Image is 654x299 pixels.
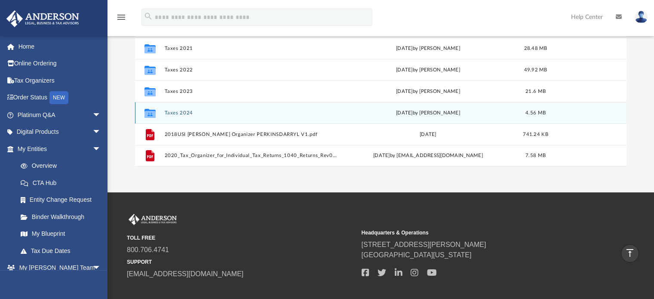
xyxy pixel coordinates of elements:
[635,11,648,23] img: User Pic
[6,38,114,55] a: Home
[116,16,126,22] a: menu
[625,248,635,258] i: vertical_align_top
[12,208,114,225] a: Binder Walkthrough
[6,55,114,72] a: Online Ordering
[6,259,110,277] a: My [PERSON_NAME] Teamarrow_drop_down
[6,123,114,141] a: Digital Productsarrow_drop_down
[525,89,546,94] span: 21.6 MB
[341,66,515,74] div: [DATE] by [PERSON_NAME]
[621,244,639,262] a: vertical_align_top
[525,111,546,115] span: 4.56 MB
[92,123,110,141] span: arrow_drop_down
[341,131,515,139] div: [DATE]
[92,106,110,124] span: arrow_drop_down
[4,10,82,27] img: Anderson Advisors Platinum Portal
[127,270,243,277] a: [EMAIL_ADDRESS][DOMAIN_NAME]
[341,88,515,96] div: [DATE] by [PERSON_NAME]
[361,251,471,259] a: [GEOGRAPHIC_DATA][US_STATE]
[144,12,153,21] i: search
[127,258,355,266] small: SUPPORT
[127,246,169,253] a: 800.706.4741
[92,140,110,158] span: arrow_drop_down
[164,46,338,51] button: Taxes 2021
[127,214,178,225] img: Anderson Advisors Platinum Portal
[341,45,515,52] div: [DATE] by [PERSON_NAME]
[12,225,110,243] a: My Blueprint
[12,242,114,259] a: Tax Due Dates
[523,132,548,137] span: 741.24 KB
[524,46,547,51] span: 28.48 MB
[341,109,515,117] div: by [PERSON_NAME]
[6,106,114,123] a: Platinum Q&Aarrow_drop_down
[164,89,338,94] button: Taxes 2023
[164,153,338,159] button: 2020_Tax_Organizer_for_Individual_Tax_Returns_1040_Returns_Rev04_20201202.pdf
[361,229,590,237] small: Headquarters & Operations
[116,12,126,22] i: menu
[524,68,547,72] span: 49.92 MB
[49,91,68,104] div: NEW
[12,174,114,191] a: CTA Hub
[6,140,114,157] a: My Entitiesarrow_drop_down
[164,67,338,73] button: Taxes 2022
[341,152,515,160] div: [DATE] by [EMAIL_ADDRESS][DOMAIN_NAME]
[12,191,114,209] a: Entity Change Request
[525,154,546,158] span: 7.58 MB
[6,89,114,107] a: Order StatusNEW
[164,132,338,137] button: 2018USI [PERSON_NAME] Organizer PERKINSDARRYL V1.pdf
[396,111,413,115] span: [DATE]
[127,234,355,242] small: TOLL FREE
[92,259,110,277] span: arrow_drop_down
[361,241,486,248] a: [STREET_ADDRESS][PERSON_NAME]
[12,157,114,175] a: Overview
[164,110,338,116] button: Taxes 2024
[6,72,114,89] a: Tax Organizers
